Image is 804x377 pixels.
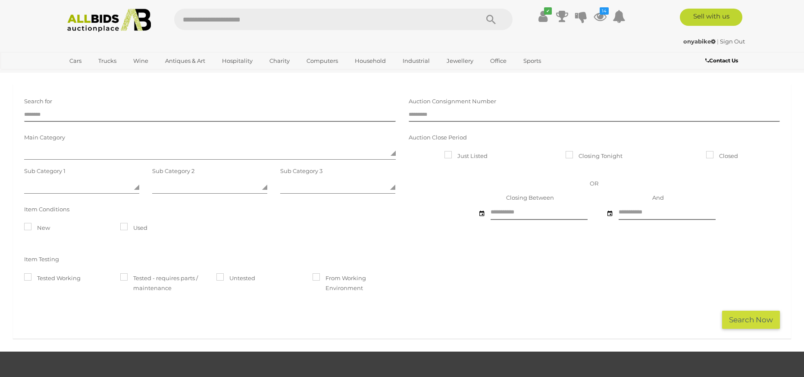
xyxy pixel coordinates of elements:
[216,54,258,68] a: Hospitality
[705,56,740,65] a: Contact Us
[397,54,435,68] a: Industrial
[506,193,554,203] label: Closing Between
[120,273,203,294] label: Tested - requires parts / maintenance
[93,54,122,68] a: Trucks
[349,54,391,68] a: Household
[24,223,50,233] label: New
[24,273,81,283] label: Tested Working
[680,9,742,26] a: Sell with us
[301,54,344,68] a: Computers
[706,151,738,161] label: Closed
[409,133,467,142] label: Auction Close Period
[683,38,716,45] strong: onyabike
[128,54,154,68] a: Wine
[590,179,598,188] label: OR
[683,38,717,45] a: onyabike
[280,166,322,176] label: Sub Category 3
[64,68,136,82] a: [GEOGRAPHIC_DATA]
[600,7,609,15] i: 14
[160,54,211,68] a: Antiques & Art
[537,9,550,24] a: ✔
[313,273,396,294] label: From Working Environment
[24,204,69,214] label: Item Conditions
[441,54,479,68] a: Jewellery
[409,96,496,106] label: Auction Consignment Number
[717,38,719,45] span: |
[518,54,547,68] a: Sports
[652,193,664,203] label: And
[544,7,552,15] i: ✔
[469,9,513,30] button: Search
[24,96,52,106] label: Search for
[120,223,147,233] label: Used
[705,57,738,64] b: Contact Us
[24,254,59,264] label: Item Testing
[566,151,623,161] label: Closing Tonight
[720,38,745,45] a: Sign Out
[594,9,607,24] a: 14
[264,54,295,68] a: Charity
[24,133,65,142] label: Main Category
[64,54,87,68] a: Cars
[24,166,66,176] label: Sub Category 1
[216,273,255,283] label: Untested
[722,311,780,329] button: Search Now
[485,54,512,68] a: Office
[63,9,156,32] img: Allbids.com.au
[444,151,488,161] label: Just Listed
[152,166,194,176] label: Sub Category 2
